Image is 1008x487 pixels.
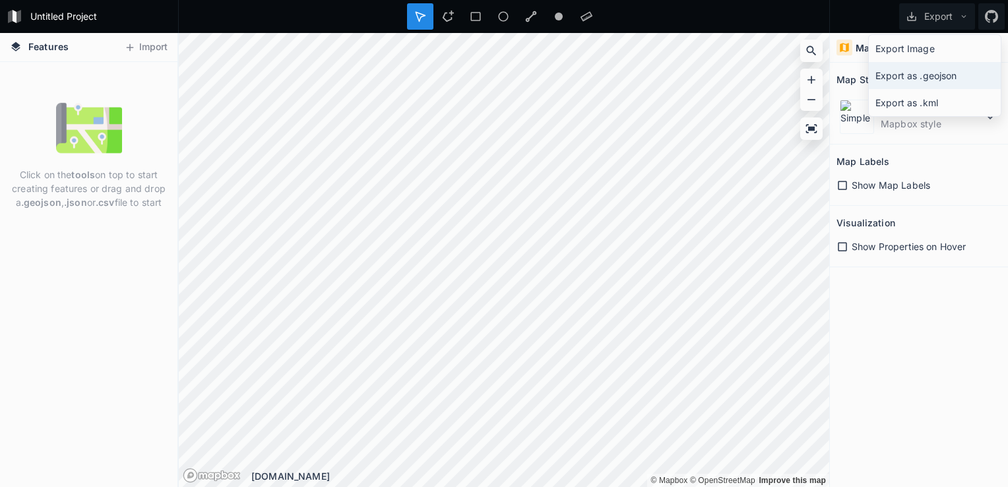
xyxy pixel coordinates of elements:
dd: Mapbox style [881,117,982,131]
strong: tools [71,169,95,180]
button: Import [117,37,174,58]
span: Show Map Labels [852,178,930,192]
a: Mapbox logo [183,468,241,483]
span: Show Properties on Hover [852,240,966,253]
h2: Visualization [836,212,895,233]
strong: .csv [96,197,115,208]
p: Click on the on top to start creating features or drag and drop a , or file to start [10,168,168,209]
a: Map feedback [759,476,826,485]
img: empty [56,95,122,161]
img: Simple [840,100,874,134]
h2: Map Labels [836,151,889,172]
strong: .geojson [21,197,61,208]
h4: Map and Visuals [856,41,933,55]
div: Export Image [869,35,1001,62]
button: Export [899,3,975,30]
div: [DOMAIN_NAME] [251,469,829,483]
div: Export as .geojson [869,62,1001,89]
div: Export as .kml [869,89,1001,116]
a: OpenStreetMap [690,476,755,485]
span: Features [28,40,69,53]
h2: Map Style [836,69,882,90]
strong: .json [64,197,87,208]
a: Mapbox [650,476,687,485]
